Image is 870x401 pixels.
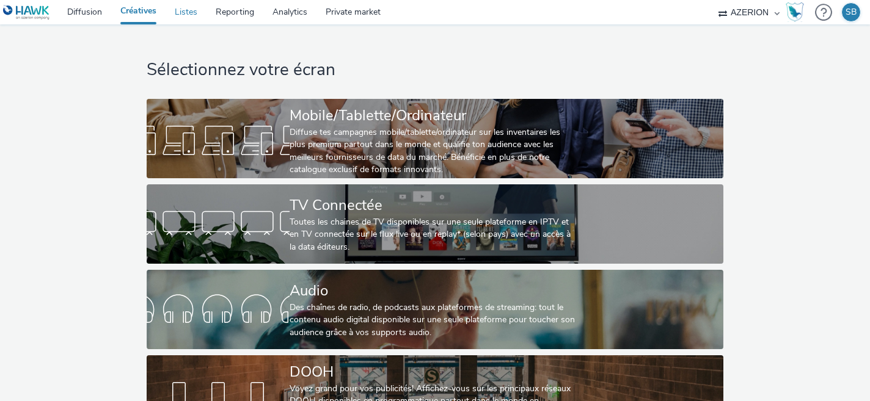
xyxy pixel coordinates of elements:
[290,195,576,216] div: TV Connectée
[290,361,576,383] div: DOOH
[290,105,576,126] div: Mobile/Tablette/Ordinateur
[290,216,576,253] div: Toutes les chaines de TV disponibles sur une seule plateforme en IPTV et en TV connectée sur le f...
[786,2,809,22] a: Hawk Academy
[147,59,724,82] h1: Sélectionnez votre écran
[147,99,724,178] a: Mobile/Tablette/OrdinateurDiffuse tes campagnes mobile/tablette/ordinateur sur les inventaires le...
[786,2,804,22] img: Hawk Academy
[3,5,50,20] img: undefined Logo
[290,280,576,302] div: Audio
[290,302,576,339] div: Des chaînes de radio, de podcasts aux plateformes de streaming: tout le contenu audio digital dis...
[290,126,576,176] div: Diffuse tes campagnes mobile/tablette/ordinateur sur les inventaires les plus premium partout dan...
[147,270,724,349] a: AudioDes chaînes de radio, de podcasts aux plateformes de streaming: tout le contenu audio digita...
[846,3,857,21] div: SB
[147,184,724,264] a: TV ConnectéeToutes les chaines de TV disponibles sur une seule plateforme en IPTV et en TV connec...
